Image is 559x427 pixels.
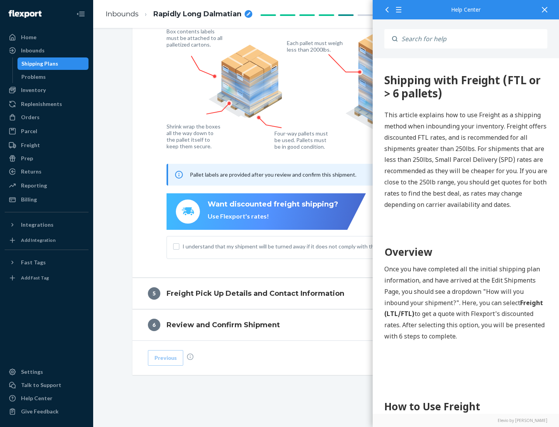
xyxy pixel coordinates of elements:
a: Settings [5,366,89,378]
a: Inventory [5,84,89,96]
a: Inbounds [5,44,89,57]
div: Replenishments [21,100,62,108]
a: Orders [5,111,89,123]
div: Home [21,33,36,41]
a: Shipping Plans [17,57,89,70]
div: Prep [21,154,33,162]
p: This article explains how to use Freight as a shipping method when inbounding your inventory. Fre... [12,51,175,152]
img: Flexport logo [9,10,42,18]
a: Freight [5,139,89,151]
input: Search [398,29,547,49]
div: Returns [21,168,42,175]
h1: Overview [12,186,175,201]
button: 5Freight Pick Up Details and Contact Information [132,278,521,309]
figcaption: Four-way pallets must be used. Pallets must be in good condition. [274,130,328,150]
figcaption: Each pallet must weigh less than 2000lbs. [287,40,345,53]
a: Reporting [5,179,89,192]
input: I understand that my shipment will be turned away if it does not comply with the above guidelines. [173,243,179,250]
div: Settings [21,368,43,376]
div: Help Center [21,394,52,402]
span: Rapidly Long Dalmatian [153,9,241,19]
div: 360 Shipping with Freight (FTL or > 6 pallets) [12,16,175,42]
button: 6Review and Confirm Shipment [132,309,521,340]
figcaption: Shrink wrap the boxes all the way down to the pallet itself to keep them secure. [167,123,222,149]
div: Integrations [21,221,54,229]
div: Problems [21,73,46,81]
h4: Freight Pick Up Details and Contact Information [167,288,344,299]
a: Home [5,31,89,43]
button: Close Navigation [73,6,89,22]
div: 6 [148,319,160,331]
a: Replenishments [5,98,89,110]
a: Inbounds [106,10,139,18]
a: Problems [17,71,89,83]
div: Use Flexport's rates! [208,212,338,221]
div: Billing [21,196,37,203]
div: Freight [21,141,40,149]
a: Add Fast Tag [5,272,89,284]
span: Pallet labels are provided after you review and confirm this shipment. [190,171,356,178]
h1: How to Use Freight [12,341,175,356]
button: Previous [148,350,183,366]
button: Fast Tags [5,256,89,269]
a: Parcel [5,125,89,137]
div: Parcel [21,127,37,135]
div: Want discounted freight shipping? [208,200,338,210]
button: Integrations [5,219,89,231]
ol: breadcrumbs [99,3,259,26]
h2: Step 1: Boxes and Labels [12,364,175,378]
div: Add Integration [21,237,56,243]
div: Add Fast Tag [21,274,49,281]
a: Returns [5,165,89,178]
button: Give Feedback [5,405,89,418]
h4: Review and Confirm Shipment [167,320,280,330]
div: Give Feedback [21,408,59,415]
a: Help Center [5,392,89,404]
p: Once you have completed all the initial shipping plan information, and have arrived at the Edit S... [12,205,175,284]
a: Prep [5,152,89,165]
div: Inventory [21,86,46,94]
div: Shipping Plans [21,60,58,68]
div: 5 [148,287,160,300]
div: Orders [21,113,40,121]
div: Inbounds [21,47,45,54]
figcaption: Box contents labels must be attached to all palletized cartons. [167,28,224,48]
div: Fast Tags [21,259,46,266]
div: Help Center [384,7,547,12]
div: Reporting [21,182,47,189]
div: Talk to Support [21,381,61,389]
a: Talk to Support [5,379,89,391]
a: Elevio by [PERSON_NAME] [384,418,547,423]
a: Billing [5,193,89,206]
a: Add Integration [5,234,89,246]
span: I understand that my shipment will be turned away if it does not comply with the above guidelines. [182,243,480,250]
